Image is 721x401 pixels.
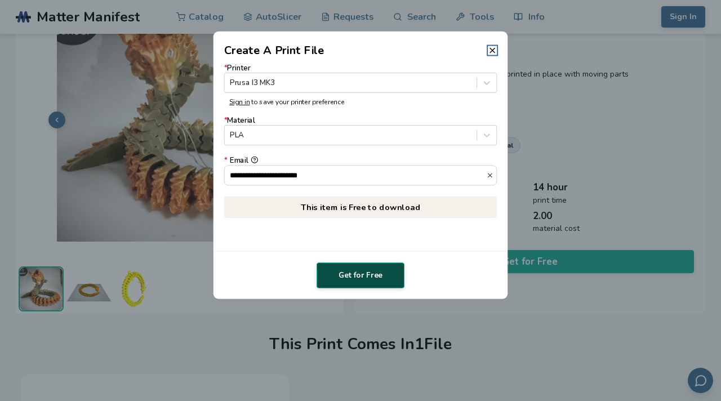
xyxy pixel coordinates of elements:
[229,97,250,106] a: Sign in
[224,64,497,93] label: Printer
[229,98,492,106] p: to save your printer preference
[224,196,497,218] p: This item is Free to download
[224,157,497,165] div: Email
[317,262,404,288] button: Get for Free
[230,131,232,140] input: *MaterialPLA
[251,157,258,164] button: *Email
[225,166,487,185] input: *Email
[224,117,497,145] label: Material
[486,171,496,179] button: *Email
[224,42,324,59] h2: Create A Print File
